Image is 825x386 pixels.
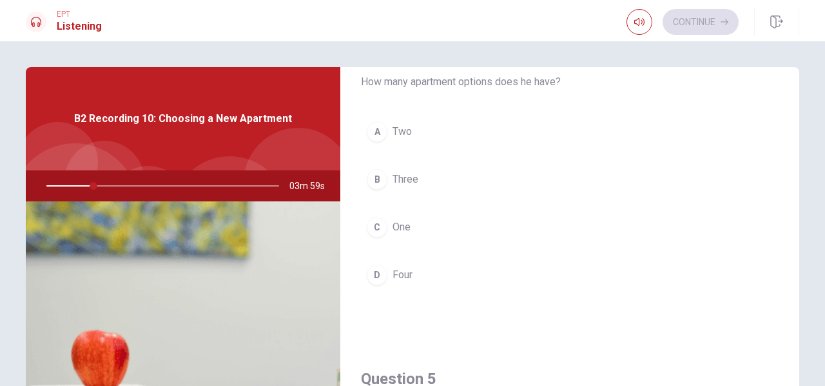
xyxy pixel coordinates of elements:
[57,19,102,34] h1: Listening
[361,74,779,90] span: How many apartment options does he have?
[367,169,387,190] div: B
[361,259,779,291] button: DFour
[361,116,779,148] button: ATwo
[361,211,779,243] button: COne
[393,267,412,283] span: Four
[361,163,779,196] button: BThree
[74,111,292,127] span: B2 Recording 10: Choosing a New Apartment
[367,217,387,238] div: C
[57,10,102,19] span: EPT
[367,265,387,285] div: D
[393,172,418,187] span: Three
[367,121,387,142] div: A
[393,124,412,139] span: Two
[393,219,411,235] span: One
[289,170,335,201] span: 03m 59s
